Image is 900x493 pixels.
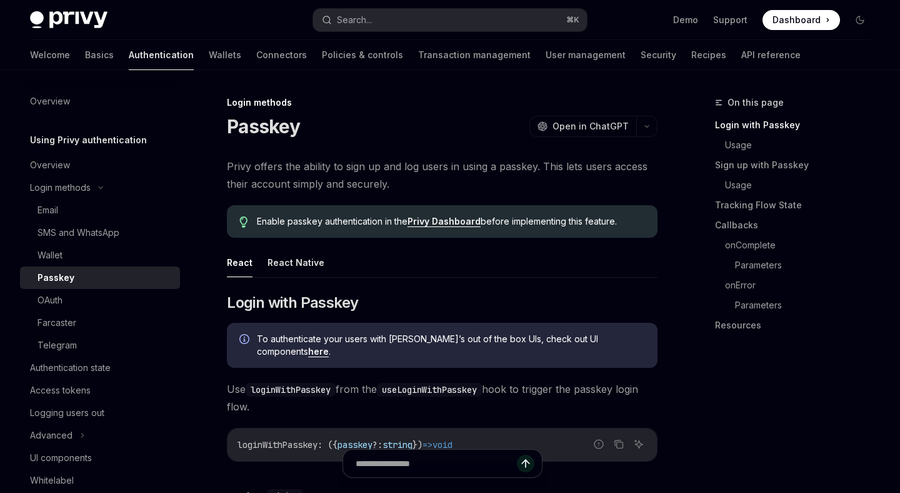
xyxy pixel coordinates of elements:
button: Search...⌘K [313,9,586,31]
a: Support [713,14,747,26]
a: UI components [20,447,180,469]
a: Overview [20,90,180,113]
a: User management [546,40,626,70]
code: loginWithPasskey [246,383,336,397]
a: Basics [85,40,114,70]
div: Login methods [227,96,657,109]
a: Welcome [30,40,70,70]
div: OAuth [37,293,62,308]
div: Logging users out [30,405,104,420]
button: Open in ChatGPT [529,116,636,137]
span: ⌘ K [566,15,579,25]
span: Privy offers the ability to sign up and log users in using a passkey. This lets users access thei... [227,158,657,193]
button: Send message [517,455,534,472]
a: Parameters [735,295,880,315]
a: Telegram [20,334,180,357]
a: Sign up with Passkey [715,155,880,175]
button: Copy the contents from the code block [611,436,627,452]
span: string [382,439,412,450]
button: Report incorrect code [591,436,607,452]
a: Dashboard [762,10,840,30]
div: Advanced [30,428,72,443]
a: Security [641,40,676,70]
span: loginWithPasskey [237,439,317,450]
a: Logging users out [20,402,180,424]
div: UI components [30,450,92,465]
div: Login methods [30,180,91,195]
a: SMS and WhatsApp [20,221,180,244]
img: dark logo [30,11,107,29]
div: Overview [30,158,70,173]
svg: Tip [239,216,248,228]
a: here [308,346,329,357]
a: Privy Dashboard [407,216,481,227]
div: Overview [30,94,70,109]
button: Ask AI [631,436,647,452]
span: To authenticate your users with [PERSON_NAME]’s out of the box UIs, check out UI components . [257,333,645,358]
div: Email [37,203,58,218]
a: Transaction management [418,40,531,70]
div: Wallet [37,248,62,263]
div: Telegram [37,338,77,353]
span: : ({ [317,439,337,450]
code: useLoginWithPasskey [377,383,482,397]
a: Wallet [20,244,180,267]
div: Access tokens [30,383,91,398]
a: Farcaster [20,312,180,334]
h5: Using Privy authentication [30,133,147,148]
span: void [432,439,452,450]
button: React [227,248,252,277]
button: React Native [267,248,324,277]
a: Passkey [20,267,180,289]
a: Demo [673,14,698,26]
h1: Passkey [227,115,300,138]
div: SMS and WhatsApp [37,225,119,240]
span: Login with Passkey [227,293,358,313]
a: Callbacks [715,215,880,235]
span: passkey [337,439,372,450]
a: Usage [725,135,880,155]
a: Access tokens [20,379,180,402]
span: => [422,439,432,450]
a: Parameters [735,255,880,275]
button: Toggle dark mode [850,10,870,30]
span: }) [412,439,422,450]
span: ?: [372,439,382,450]
span: Use from the hook to trigger the passkey login flow. [227,380,657,415]
div: Authentication state [30,360,111,375]
a: Recipes [691,40,726,70]
a: API reference [741,40,801,70]
a: onError [725,275,880,295]
span: Open in ChatGPT [552,120,629,133]
a: onComplete [725,235,880,255]
div: Farcaster [37,315,76,330]
span: Dashboard [772,14,821,26]
span: On this page [727,95,784,110]
a: Resources [715,315,880,335]
div: Whitelabel [30,473,74,488]
svg: Info [239,334,252,347]
a: Connectors [256,40,307,70]
a: Authentication state [20,357,180,379]
a: Login with Passkey [715,115,880,135]
a: Wallets [209,40,241,70]
span: Enable passkey authentication in the before implementing this feature. [257,215,645,228]
a: Email [20,199,180,221]
div: Search... [337,13,372,28]
a: OAuth [20,289,180,312]
a: Overview [20,154,180,176]
a: Authentication [129,40,194,70]
a: Whitelabel [20,469,180,492]
div: Passkey [37,270,74,285]
a: Usage [725,175,880,195]
a: Tracking Flow State [715,195,880,215]
a: Policies & controls [322,40,403,70]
